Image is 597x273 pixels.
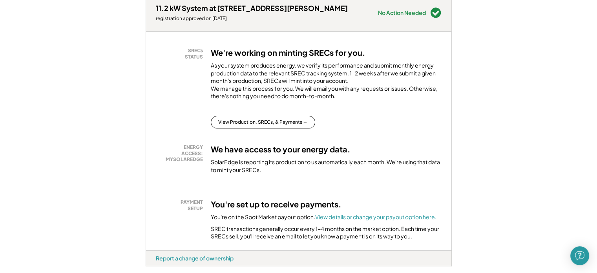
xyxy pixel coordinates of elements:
[570,246,589,265] div: Open Intercom Messenger
[211,225,442,240] div: SREC transactions generally occur every 1-4 months on the market option. Each time your SRECs sel...
[156,4,348,13] div: 11.2 kW System at [STREET_ADDRESS][PERSON_NAME]
[315,213,436,220] a: View details or change your payout option here.
[211,144,351,154] h3: We have access to your energy data.
[160,199,203,211] div: PAYMENT SETUP
[146,266,174,269] div: kud0nv8p - VA Distributed
[160,48,203,60] div: SRECs STATUS
[211,62,442,104] div: As your system produces energy, we verify its performance and submit monthly energy production da...
[211,213,436,221] div: You're on the Spot Market payout option.
[211,199,341,209] h3: You're set up to receive payments.
[211,158,442,174] div: SolarEdge is reporting its production to us automatically each month. We're using that data to mi...
[156,15,348,22] div: registration approved on [DATE]
[211,48,365,58] h3: We're working on minting SRECs for you.
[378,10,426,15] div: No Action Needed
[160,144,203,163] div: ENERGY ACCESS: MYSOLAREDGE
[211,116,315,128] button: View Production, SRECs, & Payments →
[156,255,234,262] div: Report a change of ownership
